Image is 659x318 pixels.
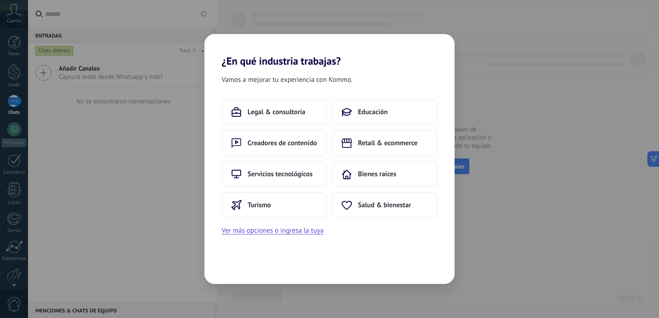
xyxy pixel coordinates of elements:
button: Servicios tecnológicos [222,161,327,187]
span: Vamos a mejorar tu experiencia con Kommo. [222,74,352,85]
button: Salud & bienestar [332,192,437,218]
span: Retail & ecommerce [358,139,417,147]
button: Turismo [222,192,327,218]
button: Educación [332,99,437,125]
span: Educación [358,108,388,116]
button: Ver más opciones o ingresa la tuya [222,225,323,236]
span: Turismo [248,201,271,209]
button: Retail & ecommerce [332,130,437,156]
button: Bienes raíces [332,161,437,187]
span: Servicios tecnológicos [248,170,313,178]
span: Legal & consultoría [248,108,305,116]
span: Bienes raíces [358,170,396,178]
h2: ¿En qué industria trabajas? [204,34,455,67]
button: Creadores de contenido [222,130,327,156]
span: Creadores de contenido [248,139,317,147]
span: Salud & bienestar [358,201,411,209]
button: Legal & consultoría [222,99,327,125]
